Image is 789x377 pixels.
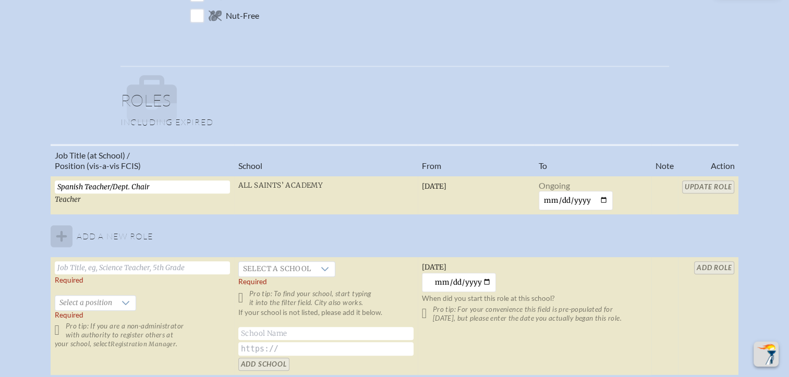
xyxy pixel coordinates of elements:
[55,311,83,319] span: Required
[422,294,647,303] p: When did you start this role at this school?
[120,92,669,117] h1: Roles
[422,263,446,272] span: [DATE]
[238,277,267,286] label: Required
[418,145,535,176] th: From
[111,340,176,348] span: Registration Manager
[55,276,83,285] label: Required
[239,262,315,276] span: Select a school
[55,195,81,204] span: Teacher
[238,342,414,356] input: https://
[535,145,651,176] th: To
[55,180,230,193] input: Eg, Science Teacher, 5th Grade
[238,181,323,190] span: All Saints’ Academy
[51,145,234,176] th: Job Title (at School) / Position (vis-a-vis FCIS)
[422,305,647,323] p: Pro tip: For your convenience this field is pre-populated for [DATE], but please enter the date y...
[234,145,418,176] th: School
[238,308,382,326] label: If your school is not listed, please add it below.
[226,10,259,21] span: Nut-Free
[55,261,230,274] input: Job Title, eg, Science Teacher, 5th Grade
[422,182,446,191] span: [DATE]
[238,327,414,340] input: School Name
[120,117,669,127] p: Including expired
[678,145,739,176] th: Action
[754,342,779,367] button: Scroll Top
[539,180,570,190] span: Ongoing
[651,145,678,176] th: Note
[55,322,230,348] p: Pro tip: If you are a non-administrator with authority to register others at your school, select .
[55,296,116,310] span: Select a position
[238,289,414,307] p: Pro tip: To find your school, start typing it into the filter field. City also works.
[756,344,776,364] img: To the top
